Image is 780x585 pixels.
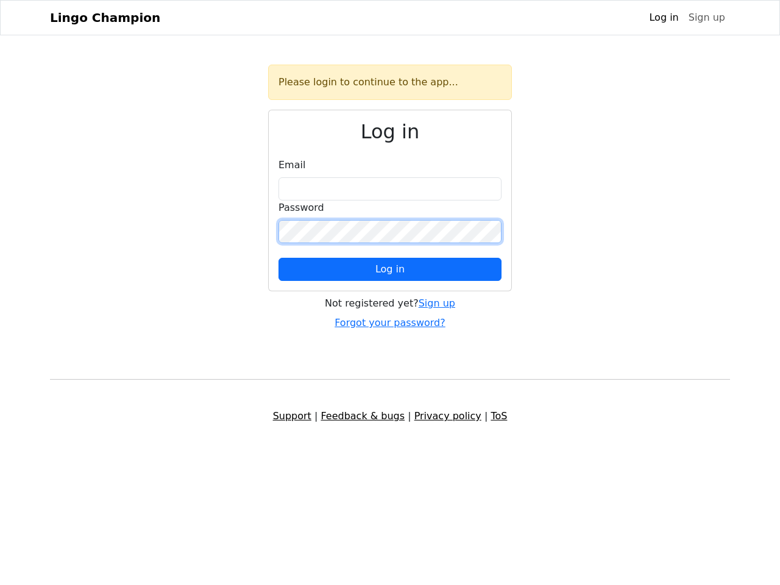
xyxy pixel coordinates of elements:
button: Log in [278,258,502,281]
h2: Log in [278,120,502,143]
a: Feedback & bugs [321,410,405,422]
a: Privacy policy [414,410,481,422]
label: Email [278,158,305,172]
a: Sign up [684,5,730,30]
a: Lingo Champion [50,5,160,30]
div: Not registered yet? [268,296,512,311]
a: Forgot your password? [335,317,445,328]
div: | | | [43,409,737,424]
a: Log in [644,5,683,30]
a: ToS [491,410,507,422]
a: Support [273,410,311,422]
div: Please login to continue to the app... [268,65,512,100]
label: Password [278,200,324,215]
span: Log in [375,263,405,275]
a: Sign up [419,297,455,309]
